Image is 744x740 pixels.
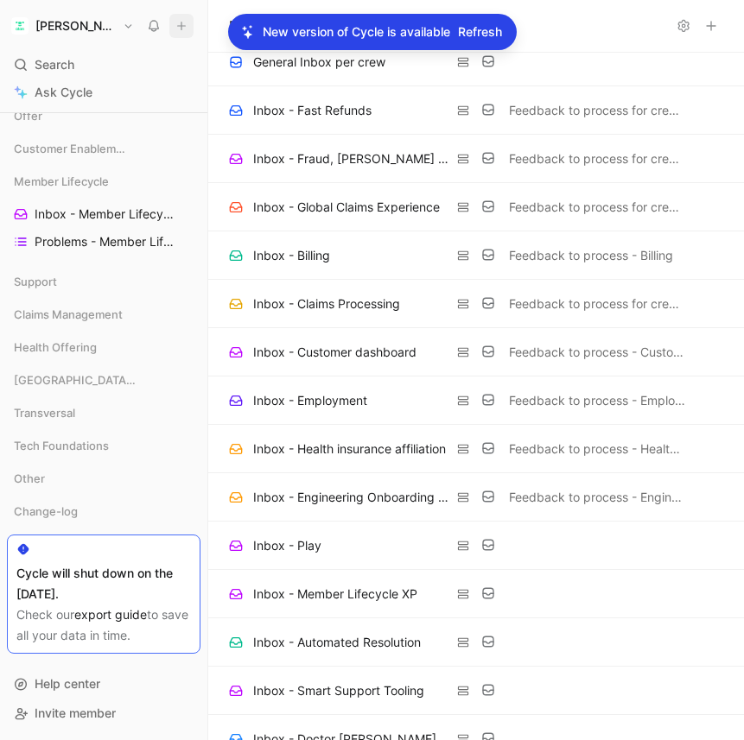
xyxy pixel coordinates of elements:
div: Member Lifecycle [7,168,200,194]
span: Help center [35,676,100,691]
div: Claims Management [7,301,200,332]
div: Inbox - Engineering Onboarding XP [253,487,450,508]
span: Feedback to process - Engineering Onboarding Experience [509,487,687,508]
div: Member LifecycleInbox - Member Lifecycle XPProblems - Member Lifecycle XP [7,168,200,255]
div: Invite member [7,700,200,726]
div: Health Offering [7,334,200,360]
div: Offer [7,103,200,134]
div: Inbox - Member Lifecycle XP DocsView actions [208,570,744,618]
div: Docs [481,100,499,121]
span: Tech Foundations [14,437,109,454]
div: Other [7,465,200,491]
div: Change-log [7,498,200,524]
div: Inbox - Health insurance affiliation [253,439,446,459]
div: Inbox - Automated Resolution [253,632,421,653]
div: Inbox - Claims Processing [253,294,400,314]
a: export guide [74,607,147,622]
div: Inbox - Automated Resolution DocsView actions [208,618,744,667]
span: Feedback to process for crew: Fast Refunds [509,100,687,121]
span: Other [14,470,45,487]
div: Docs [481,149,499,169]
div: Inbox - Customer dashboard [253,342,417,363]
div: Docs [481,342,499,363]
span: Problems - Member Lifecycle XP [35,233,180,250]
div: Offer [7,103,200,129]
div: Docs [481,197,499,218]
div: Customer Enablement [7,136,200,161]
div: Support [7,269,200,294]
span: [GEOGRAPHIC_DATA] Product [14,371,137,389]
div: General Inbox per crew DocsView actions [208,38,744,86]
div: Docs [481,439,499,459]
span: Feedback to process - Customer dashboard [509,342,687,363]
span: Customer Enablement [14,140,130,157]
div: Customer Enablement [7,136,200,167]
div: Docs [481,390,499,411]
button: Feedback to process - Billing [506,245,677,266]
span: Refresh [458,22,502,42]
span: Feedback to process - Billing [509,245,673,266]
div: Docs [481,535,499,556]
div: Docs [481,584,499,604]
div: Transversal [7,400,200,426]
span: Member Lifecycle [14,173,109,190]
a: Problems - Member Lifecycle XP [7,229,200,255]
div: Docs [481,245,499,266]
img: Alan [11,17,29,35]
span: Health Offering [14,338,97,356]
a: Inbox - Member Lifecycle XP [7,201,200,227]
button: Feedback to process - Health insurance affiliation [506,439,690,459]
button: Feedback to process for crew: Claims Processing [506,294,690,314]
span: Claims Management [14,306,123,323]
div: Help center [7,671,200,697]
span: Search [35,54,74,75]
div: Health Offering [7,334,200,365]
div: Docs [481,632,499,653]
div: Inbox - Play DocsView actions [208,522,744,570]
div: Inbox - Engineering Onboarding XP DocsFeedback to process - Engineering Onboarding ExperienceView... [208,473,744,522]
h1: [PERSON_NAME] [35,18,116,34]
button: Alan[PERSON_NAME] [7,14,138,38]
button: Feedback to process - Customer dashboard [506,342,690,363]
button: Feedback to process for crew: Fast Refunds [506,100,690,121]
button: Feedback to process - Engineering Onboarding Experience [506,487,690,508]
span: Feedback to process for crew: Claims Processing [509,294,687,314]
div: Inbox - Global Claims Experience DocsFeedback to process for crew: Global Claims ExperienceView a... [208,183,744,231]
div: Check our to save all your data in time. [16,604,191,646]
div: Change-log [7,498,200,529]
a: Ask Cycle [7,79,200,105]
div: Inbox - Billing DocsFeedback to process - BillingView actions [208,231,744,280]
div: Inbox - Employment DocsFeedback to process - EmploymentView actions [208,376,744,425]
div: Tech Foundations [7,433,200,464]
div: Other [7,465,200,496]
div: Inbox - Play [253,535,321,556]
div: Inbox - Smart Support Tooling DocsView actions [208,667,744,715]
div: Inbox - Member Lifecycle XP [253,584,417,604]
div: Inbox - Global Claims Experience [253,197,440,218]
span: Feedback to process for crew: Global Claims Experience [509,197,687,218]
span: Offer [14,107,42,124]
span: Change-log [14,503,78,520]
button: Feedback to process for crew: Global Claims Experience [506,197,690,218]
div: Inbox - Fraud, [PERSON_NAME] & [PERSON_NAME] [253,149,450,169]
div: [GEOGRAPHIC_DATA] Product [7,367,200,393]
div: Docs [481,294,499,314]
div: Transversal [7,400,200,431]
div: Inbox - Billing [253,245,330,266]
div: Inbox - Customer dashboard DocsFeedback to process - Customer dashboardView actions [208,328,744,376]
div: Inbox - Fast Refunds DocsFeedback to process for crew: Fast RefundsView actions [208,86,744,135]
span: Feedback to process - Health insurance affiliation [509,439,687,459]
span: Invite member [35,705,116,720]
div: Tech Foundations [7,433,200,459]
p: New version of Cycle is available [263,22,450,42]
div: Support [7,269,200,300]
span: Feedback to process for crew: Fraud [PERSON_NAME] & [PERSON_NAME] [509,149,687,169]
div: Search [7,52,200,78]
div: Inbox - Fraud, [PERSON_NAME] & [PERSON_NAME] DocsFeedback to process for crew: Fraud [PERSON_NAME... [208,135,744,183]
div: [GEOGRAPHIC_DATA] Product [7,367,200,398]
div: Inbox - Health insurance affiliation DocsFeedback to process - Health insurance affiliationView a... [208,425,744,473]
div: Docs [481,487,499,508]
span: Transversal [14,404,75,421]
div: Inbox - Claims Processing DocsFeedback to process for crew: Claims ProcessingView actions [208,280,744,328]
span: Feedback to process - Employment [509,390,687,411]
